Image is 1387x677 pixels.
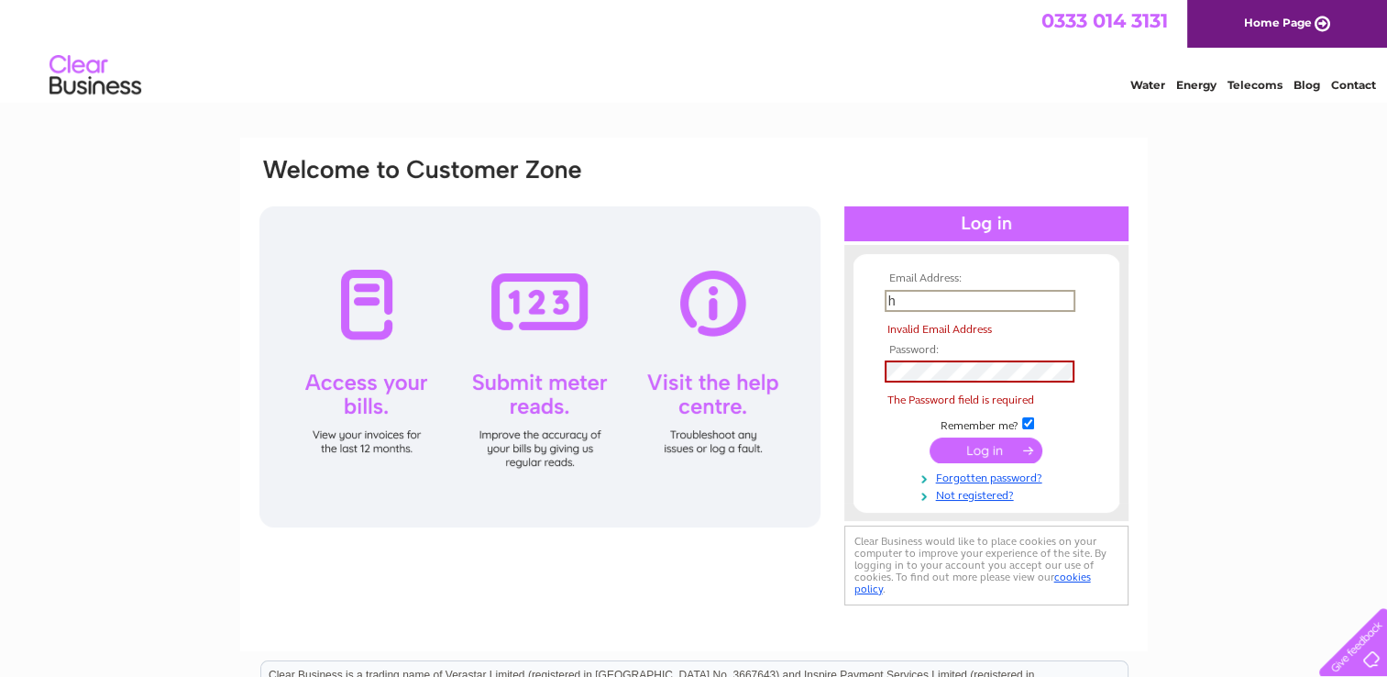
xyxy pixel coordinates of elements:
[261,10,1128,89] div: Clear Business is a trading name of Verastar Limited (registered in [GEOGRAPHIC_DATA] No. 3667643...
[885,468,1093,485] a: Forgotten password?
[854,571,1091,595] a: cookies policy
[1130,78,1165,92] a: Water
[1041,9,1168,32] a: 0333 014 3131
[1293,78,1320,92] a: Blog
[887,323,992,336] span: Invalid Email Address
[880,272,1093,285] th: Email Address:
[1227,78,1282,92] a: Telecoms
[880,344,1093,357] th: Password:
[887,394,1034,406] span: The Password field is required
[880,415,1093,433] td: Remember me?
[885,485,1093,503] a: Not registered?
[1331,78,1376,92] a: Contact
[49,48,142,104] img: logo.png
[930,438,1042,463] input: Submit
[844,526,1128,605] div: Clear Business would like to place cookies on your computer to improve your experience of the sit...
[1176,78,1216,92] a: Energy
